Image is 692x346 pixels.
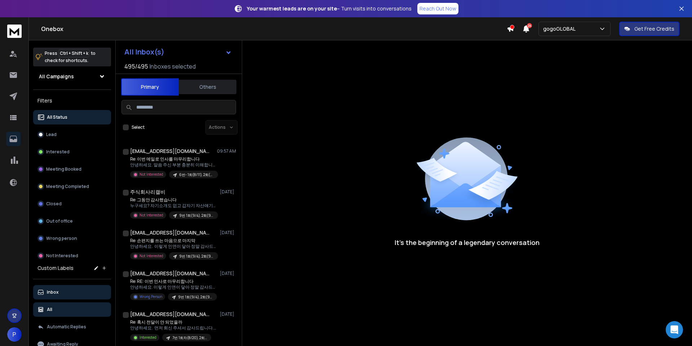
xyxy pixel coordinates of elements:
[130,244,217,249] p: 안녕하세요. 이렇게 인연이 닿아 정말 감사드립니다. 무엇보다도
[420,5,456,12] p: Reach Out Now
[247,5,337,12] strong: Your warmest leads are on your site
[139,213,163,218] p: Not Interested
[220,230,236,236] p: [DATE]
[666,321,683,338] div: Open Intercom Messenger
[119,45,238,59] button: All Inbox(s)
[124,62,148,71] span: 495 / 495
[47,289,59,295] p: Inbox
[217,148,236,154] p: 09:57 AM
[46,184,89,189] p: Meeting Completed
[543,25,578,32] p: gogoGLOBAL
[121,78,179,96] button: Primary
[130,156,217,162] p: Re: 이번 메일로 인사를 마무리합니다
[619,22,679,36] button: Get Free Credits
[47,114,67,120] p: All Status
[139,172,163,177] p: Not Interested
[46,201,62,207] p: Closed
[46,166,81,172] p: Meeting Booked
[7,327,22,342] button: P
[130,162,217,168] p: 안녕하세요. 말씀 주신 부분 충분히 이해합니다. 메일로
[59,49,89,57] span: Ctrl + Shift + k
[47,307,52,312] p: All
[220,271,236,276] p: [DATE]
[172,335,207,341] p: 7번 1회차(8/20), 2회차(8/24), 3회차(8/31)
[33,145,111,159] button: Interested
[33,320,111,334] button: Automatic Replies
[33,162,111,176] button: Meeting Booked
[33,249,111,263] button: Not Interested
[395,237,540,248] p: It’s the beginning of a legendary conversation
[33,197,111,211] button: Closed
[130,148,209,155] h1: [EMAIL_ADDRESS][DOMAIN_NAME]
[33,285,111,299] button: Inbox
[179,213,214,218] p: 9번 1회(9/4), 2회(9/6),3회(9/9)
[45,50,96,64] p: Press to check for shortcuts.
[130,311,209,318] h1: [EMAIL_ADDRESS][DOMAIN_NAME]
[130,238,217,244] p: Re: 손편지를 쓰는 마음으로 마지막
[130,319,217,325] p: Re: 혹시 전달이 안 되었을까
[132,124,145,130] label: Select
[130,279,217,284] p: Re: RE: 이번 인사로 마무리합니다
[124,48,164,56] h1: All Inbox(s)
[634,25,674,32] p: Get Free Credits
[130,325,217,331] p: 안녕하세요. 먼저 회신 주셔서 감사드립니다. 말씀 주신
[46,236,77,241] p: Wrong person
[527,23,532,28] span: 24
[41,25,507,33] h1: Onebox
[33,127,111,142] button: Lead
[130,229,209,236] h1: [EMAIL_ADDRESS][DOMAIN_NAME]
[46,132,57,137] p: Lead
[47,324,86,330] p: Automatic Replies
[139,253,163,259] p: Not Interested
[33,96,111,106] h3: Filters
[179,254,214,259] p: 9번 1회(9/4), 2회(9/6),3회(9/9)
[130,197,217,203] p: Re: 그동안 감사했습니다
[33,179,111,194] button: Meeting Completed
[130,188,165,196] h1: 주식회사리캘비
[33,231,111,246] button: Wrong person
[247,5,412,12] p: – Turn visits into conversations
[139,335,156,340] p: Interested
[46,149,70,155] p: Interested
[220,311,236,317] p: [DATE]
[33,69,111,84] button: All Campaigns
[130,203,217,209] p: 누구세요? 자기소개도 없고 갑자기 자산얘기를
[130,270,209,277] h1: [EMAIL_ADDRESS][DOMAIN_NAME]
[150,62,196,71] h3: Inboxes selected
[33,214,111,228] button: Out of office
[33,110,111,124] button: All Status
[46,218,73,224] p: Out of office
[39,73,74,80] h1: All Campaigns
[37,264,74,272] h3: Custom Labels
[179,172,214,178] p: 6번- 1회(8/11), 2회(8/14), 3회(8/18)
[46,253,78,259] p: Not Interested
[179,79,236,95] button: Others
[220,189,236,195] p: [DATE]
[7,25,22,38] img: logo
[139,294,162,299] p: Wrong Person
[130,284,217,290] p: 안녕하세요. 이렇게 인연이 닿아 정말 감사드립니다. 무엇보다도
[33,302,111,317] button: All
[417,3,458,14] a: Reach Out Now
[178,294,213,300] p: 9번 1회(9/4), 2회(9/6),3회(9/9)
